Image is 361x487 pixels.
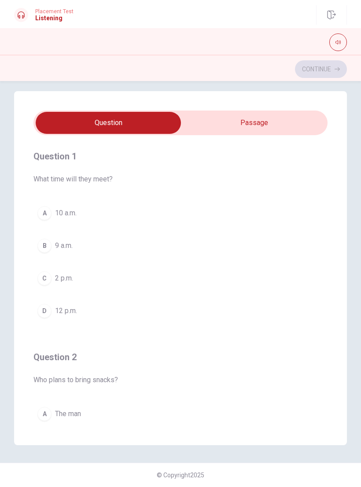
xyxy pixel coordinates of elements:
[33,202,328,224] button: A10 a.m.
[37,271,52,285] div: C
[55,240,73,251] span: 9 a.m.
[35,8,74,15] span: Placement Test
[33,350,328,364] h4: Question 2
[37,239,52,253] div: B
[55,208,77,218] span: 10 a.m.
[33,235,328,257] button: B9 a.m.
[37,407,52,421] div: A
[33,267,328,289] button: C2 p.m.
[33,149,328,163] h4: Question 1
[37,206,52,220] div: A
[33,403,328,425] button: AThe man
[55,409,81,419] span: The man
[33,300,328,322] button: D12 p.m.
[55,273,73,284] span: 2 p.m.
[33,174,328,184] span: What time will they meet?
[33,375,328,385] span: Who plans to bring snacks?
[35,15,74,22] h1: Listening
[157,472,204,479] span: © Copyright 2025
[37,304,52,318] div: D
[55,306,77,316] span: 12 p.m.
